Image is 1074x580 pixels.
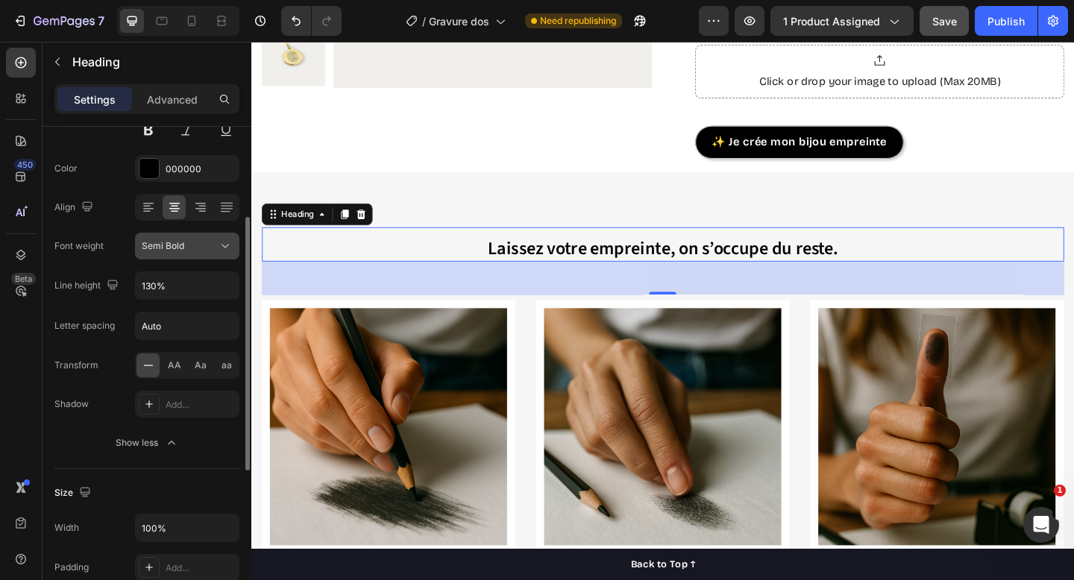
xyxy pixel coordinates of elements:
[166,398,236,412] div: Add...
[617,290,875,548] img: gempages_451775192159487074-d1f01040-54b3-4204-800d-5b3c6dc3ad2a.png
[281,6,342,36] div: Undo/Redo
[422,13,426,29] span: /
[11,273,36,285] div: Beta
[98,12,104,30] p: 7
[54,319,115,332] div: Letter spacing
[136,312,239,339] input: Auto
[168,359,181,372] span: AA
[54,239,104,253] div: Font weight
[142,240,184,251] span: Semi Bold
[932,15,957,28] span: Save
[1054,485,1066,497] span: 1
[195,359,207,372] span: Aa
[116,435,179,450] div: Show less
[54,561,89,574] div: Padding
[74,92,116,107] p: Settings
[920,6,969,36] button: Save
[783,13,880,29] span: 1 product assigned
[54,359,98,372] div: Transform
[257,211,638,239] sub: Laissez votre empreinte, on s’occupe du reste.
[13,201,882,236] p: ⁠⁠⁠⁠⁠⁠⁠
[54,429,239,456] button: Show less
[136,514,239,541] input: Auto
[6,6,111,36] button: 7
[975,6,1037,36] button: Publish
[429,13,489,29] span: Gravure dos
[166,163,236,176] div: 000000
[30,181,71,195] div: Heading
[54,198,96,218] div: Align
[147,92,198,107] p: Advanced
[54,521,79,535] div: Width
[500,101,691,119] div: ✨ Je crée mon bijou empreinte
[135,233,239,259] button: Semi Bold
[54,162,78,175] div: Color
[483,92,709,127] button: ✨ Je crée mon bijou empreinte
[54,397,89,411] div: Shadow
[251,42,1074,580] iframe: Design area
[318,290,577,548] img: gempages_451775192159487074-b43918a4-cc8a-4565-80b4-98afeab3aceb.png
[54,276,122,296] div: Line height
[14,159,36,171] div: 450
[1023,507,1059,543] iframe: Intercom live chat
[11,202,884,239] h2: Rich Text Editor. Editing area: main
[540,14,616,28] span: Need republishing
[136,272,239,299] input: Auto
[222,359,232,372] span: aa
[72,53,233,71] p: Heading
[987,13,1025,29] div: Publish
[770,6,914,36] button: 1 product assigned
[54,483,94,503] div: Size
[166,561,236,575] div: Add...
[412,561,483,576] div: Back to Top ↑
[20,290,278,548] img: gempages_451775192159487074-87fadc5b-961b-4102-9b6d-fce388a7cb37.png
